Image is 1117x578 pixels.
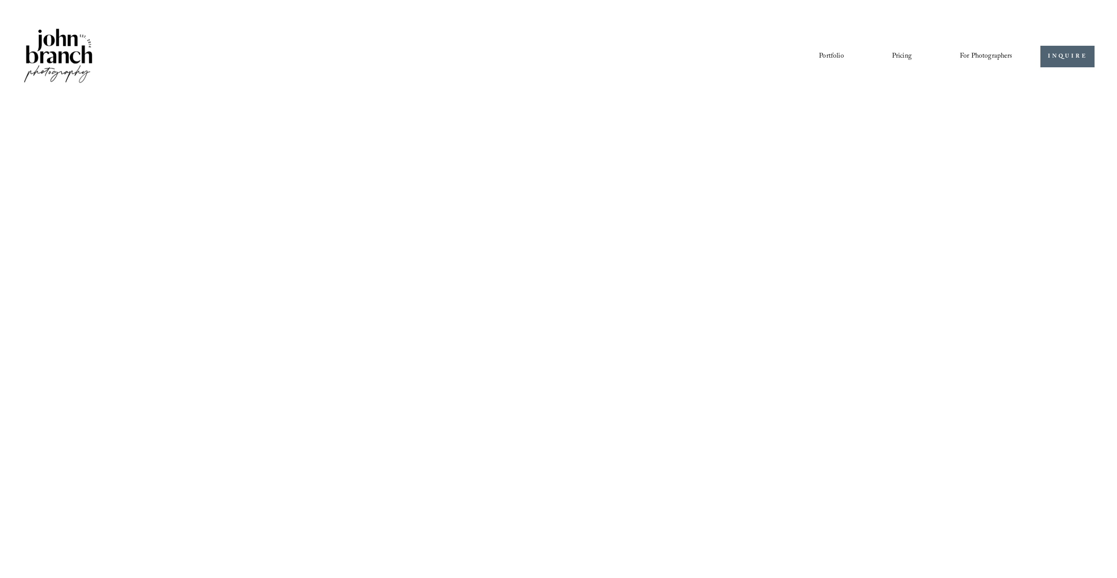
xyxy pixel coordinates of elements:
[819,49,844,64] a: Portfolio
[1040,46,1095,67] a: INQUIRE
[22,27,94,86] img: John Branch IV Photography
[960,49,1013,64] a: folder dropdown
[892,49,912,64] a: Pricing
[960,50,1013,63] span: For Photographers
